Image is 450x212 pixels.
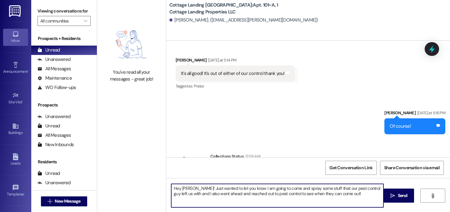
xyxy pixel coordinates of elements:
[3,121,28,138] a: Buildings
[37,132,71,139] div: All Messages
[37,113,71,120] div: Unanswered
[37,123,60,129] div: Unread
[37,170,60,177] div: Unread
[28,68,29,73] span: •
[37,75,72,81] div: Maintenance
[181,70,285,77] div: It's all good! It's out of either of our control thank you!
[3,182,28,199] a: Templates •
[3,151,28,168] a: Leads
[3,29,28,46] a: Inbox
[22,99,23,103] span: •
[3,90,28,107] a: Site Visit •
[169,17,318,23] div: [PERSON_NAME]. ([EMAIL_ADDRESS][PERSON_NAME][DOMAIN_NAME])
[384,189,414,203] button: Send
[37,180,71,186] div: Unanswered
[37,6,91,16] label: Viewing conversations for
[384,165,440,171] span: Share Conversation via email
[31,102,97,108] div: Prospects
[380,161,444,175] button: Share Conversation via email
[40,16,81,26] input: All communities
[41,196,87,206] button: New Message
[390,123,411,130] div: Of course!
[210,153,244,160] div: Collections Status
[244,153,260,160] div: 12:56 AM
[329,165,372,171] span: Get Conversation Link
[24,191,25,195] span: •
[31,35,97,42] div: Prospects + Residents
[430,193,435,198] i: 
[37,56,71,63] div: Unanswered
[176,81,295,91] div: Tagged as:
[37,66,71,72] div: All Messages
[416,110,445,116] div: [DATE] at 5:16 PM
[104,23,159,66] img: empty-state
[384,110,445,118] div: [PERSON_NAME]
[390,193,395,198] i: 
[47,199,52,204] i: 
[325,161,377,175] button: Get Conversation Link
[37,47,60,53] div: Unread
[55,198,80,205] span: New Message
[194,83,204,89] span: Praise
[84,18,87,23] i: 
[207,57,236,63] div: [DATE] at 5:14 PM
[31,159,97,165] div: Residents
[176,57,295,66] div: [PERSON_NAME]
[37,189,71,195] div: All Messages
[398,192,407,199] span: Send
[169,2,294,15] b: Cottage Landing [GEOGRAPHIC_DATA]: Apt. 101~A, 1 Cottage Landing Properties LLC
[9,5,22,17] img: ResiDesk Logo
[37,141,74,148] div: New Inbounds
[37,84,76,91] div: WO Follow-ups
[171,184,383,207] textarea: Hey [PERSON_NAME]! Just wanted to let you know I am going to come and spray some stuff that our p...
[104,69,159,82] div: You've read all your messages - great job!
